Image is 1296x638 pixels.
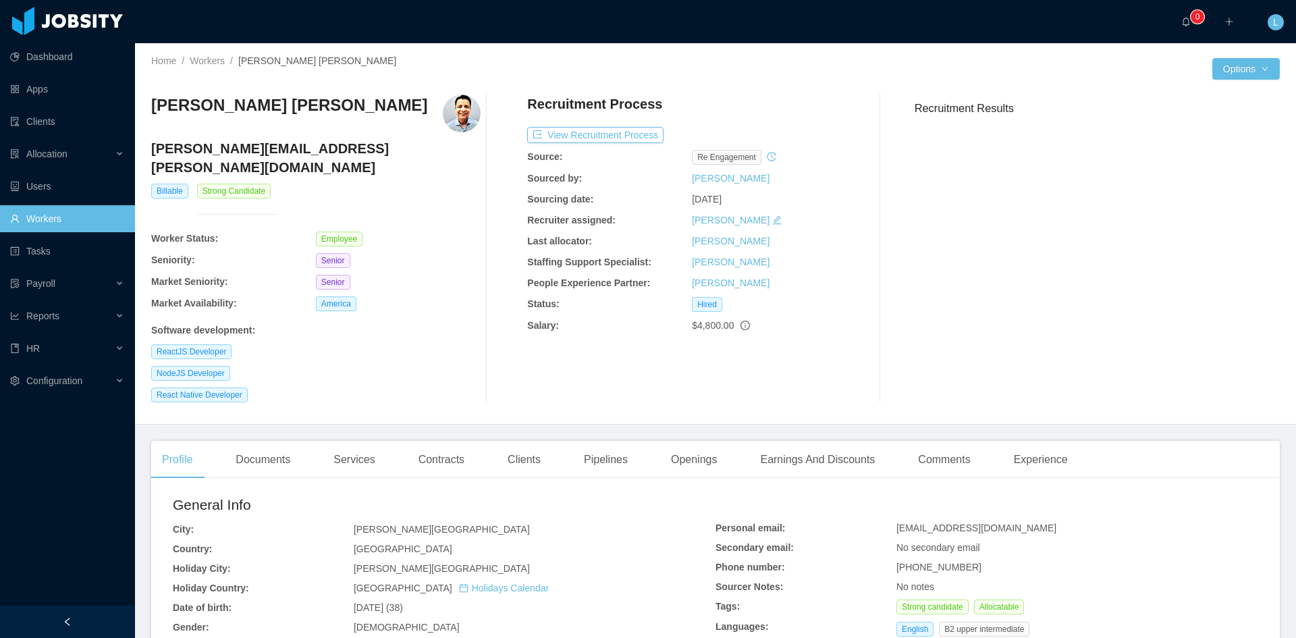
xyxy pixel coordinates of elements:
[238,55,396,66] span: [PERSON_NAME] [PERSON_NAME]
[26,149,67,159] span: Allocation
[151,276,228,287] b: Market Seniority:
[26,278,55,289] span: Payroll
[692,236,769,246] a: [PERSON_NAME]
[692,277,769,288] a: [PERSON_NAME]
[354,622,460,633] span: [DEMOGRAPHIC_DATA]
[907,441,981,479] div: Comments
[316,232,362,246] span: Employee
[443,95,481,132] img: 2a6b107e-14c6-4f21-83a4-f3f01bc9e697_66f581202dda0-400w.png
[692,257,769,267] a: [PERSON_NAME]
[151,366,230,381] span: NodeJS Developer
[26,343,40,354] span: HR
[1181,17,1191,26] i: icon: bell
[225,441,301,479] div: Documents
[527,257,651,267] b: Staffing Support Specialist:
[151,325,255,336] b: Software development :
[767,152,776,161] i: icon: history
[715,601,740,612] b: Tags:
[10,279,20,288] i: icon: file-protect
[715,581,783,592] b: Sourcer Notes:
[692,150,761,165] span: re engagement
[10,149,20,159] i: icon: solution
[10,344,20,353] i: icon: book
[354,543,452,554] span: [GEOGRAPHIC_DATA]
[1273,14,1278,30] span: L
[896,600,969,614] span: Strong candidate
[26,375,82,386] span: Configuration
[715,523,786,533] b: Personal email:
[10,205,124,232] a: icon: userWorkers
[974,600,1025,614] span: Allocatable
[692,297,722,312] span: Hired
[1224,17,1234,26] i: icon: plus
[173,622,209,633] b: Gender:
[527,173,582,184] b: Sourced by:
[459,583,468,593] i: icon: calendar
[10,238,124,265] a: icon: profileTasks
[527,320,559,331] b: Salary:
[151,441,203,479] div: Profile
[173,494,715,516] h2: General Info
[354,583,549,593] span: [GEOGRAPHIC_DATA]
[182,55,184,66] span: /
[151,298,237,309] b: Market Availability:
[408,441,475,479] div: Contracts
[527,277,650,288] b: People Experience Partner:
[10,108,124,135] a: icon: auditClients
[740,321,750,330] span: info-circle
[316,296,356,311] span: America
[660,441,728,479] div: Openings
[527,215,616,225] b: Recruiter assigned:
[527,194,593,205] b: Sourcing date:
[527,127,664,143] button: icon: exportView Recruitment Process
[151,95,427,116] h3: [PERSON_NAME] [PERSON_NAME]
[323,441,385,479] div: Services
[173,543,212,554] b: Country:
[896,523,1056,533] span: [EMAIL_ADDRESS][DOMAIN_NAME]
[497,441,551,479] div: Clients
[316,253,350,268] span: Senior
[749,441,886,479] div: Earnings And Discounts
[354,524,530,535] span: [PERSON_NAME][GEOGRAPHIC_DATA]
[173,583,249,593] b: Holiday Country:
[26,311,59,321] span: Reports
[715,562,785,573] b: Phone number:
[10,311,20,321] i: icon: line-chart
[1003,441,1079,479] div: Experience
[939,622,1029,637] span: B2 upper intermediate
[354,563,530,574] span: [PERSON_NAME][GEOGRAPHIC_DATA]
[896,581,934,592] span: No notes
[915,100,1280,117] h3: Recruitment Results
[10,76,124,103] a: icon: appstoreApps
[896,562,981,573] span: [PHONE_NUMBER]
[692,320,734,331] span: $4,800.00
[230,55,233,66] span: /
[1212,58,1280,80] button: Optionsicon: down
[10,173,124,200] a: icon: robotUsers
[151,344,232,359] span: ReactJS Developer
[527,95,662,113] h4: Recruitment Process
[173,563,231,574] b: Holiday City:
[527,298,559,309] b: Status:
[173,524,194,535] b: City:
[10,376,20,386] i: icon: setting
[197,184,271,198] span: Strong Candidate
[573,441,639,479] div: Pipelines
[715,542,794,553] b: Secondary email:
[459,583,549,593] a: icon: calendarHolidays Calendar
[151,55,176,66] a: Home
[692,215,769,225] a: [PERSON_NAME]
[896,622,934,637] span: English
[715,621,769,632] b: Languages:
[896,542,980,553] span: No secondary email
[692,194,722,205] span: [DATE]
[1191,10,1204,24] sup: 0
[151,184,188,198] span: Billable
[151,233,218,244] b: Worker Status:
[527,236,592,246] b: Last allocator:
[354,602,403,613] span: [DATE] (38)
[316,275,350,290] span: Senior
[151,388,248,402] span: React Native Developer
[151,139,481,177] h4: [PERSON_NAME][EMAIL_ADDRESS][PERSON_NAME][DOMAIN_NAME]
[190,55,225,66] a: Workers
